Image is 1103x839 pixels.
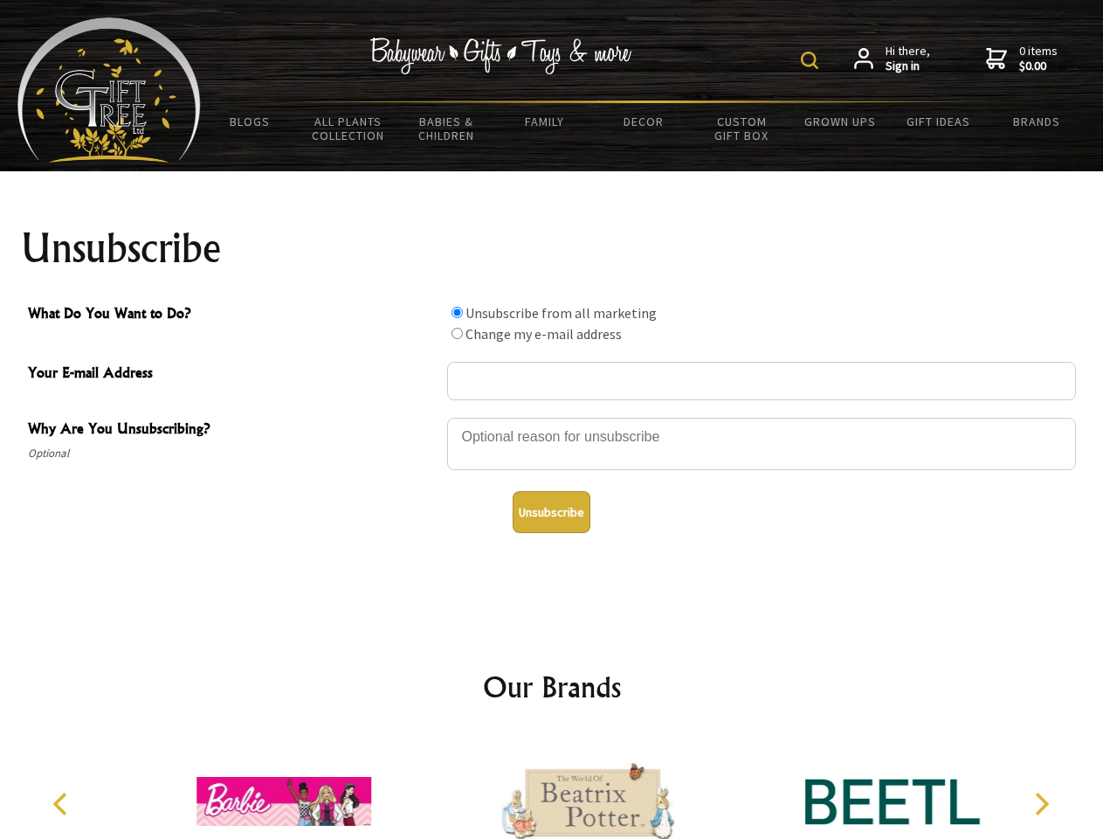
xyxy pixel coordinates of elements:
label: Change my e-mail address [465,325,622,343]
input: Your E-mail Address [447,362,1076,400]
span: Your E-mail Address [28,362,438,387]
a: Brands [988,103,1086,140]
span: 0 items [1019,43,1058,74]
a: Hi there,Sign in [854,44,930,74]
span: Why Are You Unsubscribing? [28,418,438,443]
span: What Do You Want to Do? [28,302,438,328]
a: Family [496,103,595,140]
strong: $0.00 [1019,59,1058,74]
a: Babies & Children [397,103,496,154]
input: What Do You Want to Do? [452,328,463,339]
a: BLOGS [201,103,300,140]
img: Babywear - Gifts - Toys & more [370,38,632,74]
a: All Plants Collection [300,103,398,154]
img: Babyware - Gifts - Toys and more... [17,17,201,163]
button: Next [1022,785,1060,823]
textarea: Why Are You Unsubscribing? [447,418,1076,470]
h1: Unsubscribe [21,227,1083,269]
strong: Sign in [886,59,930,74]
span: Optional [28,443,438,464]
span: Hi there, [886,44,930,74]
a: Decor [594,103,693,140]
button: Previous [44,785,82,823]
input: What Do You Want to Do? [452,307,463,318]
a: Custom Gift Box [693,103,791,154]
a: Grown Ups [790,103,889,140]
label: Unsubscribe from all marketing [465,304,657,322]
a: Gift Ideas [889,103,988,140]
a: 0 items$0.00 [986,44,1058,74]
button: Unsubscribe [513,491,590,533]
img: product search [801,52,818,69]
h2: Our Brands [35,666,1069,708]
